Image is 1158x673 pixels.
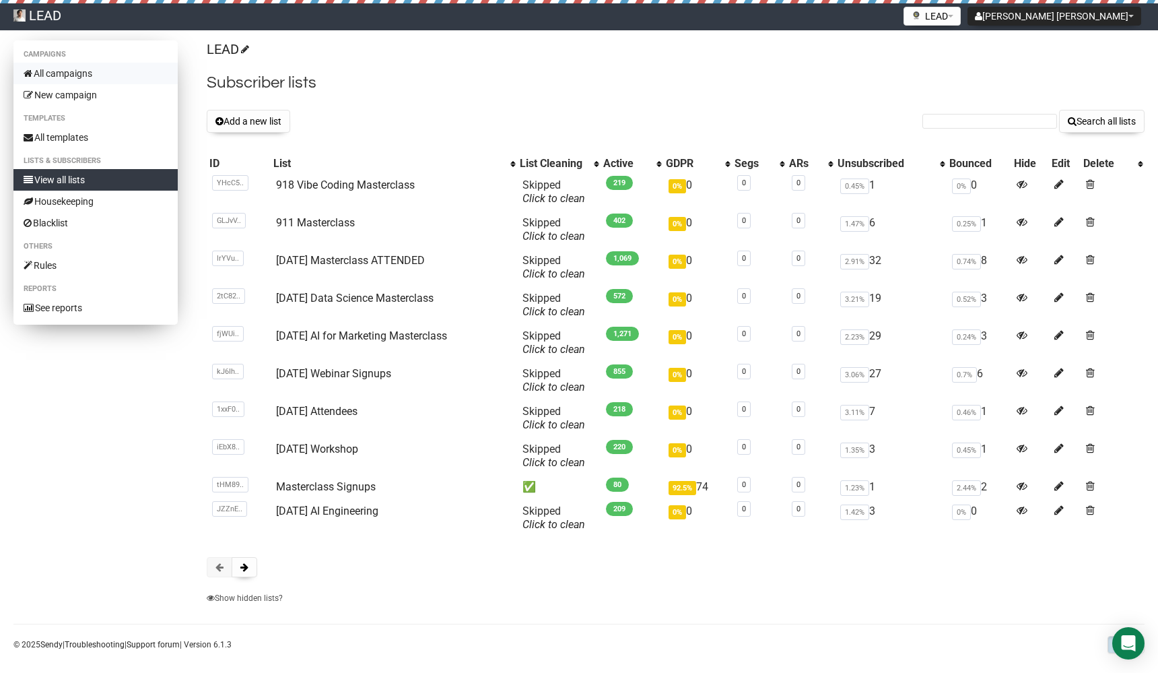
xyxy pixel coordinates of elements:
[522,418,585,431] a: Click to clean
[212,326,244,342] span: fjWUi..
[835,362,947,399] td: 27
[207,154,271,173] th: ID: No sort applied, sorting is disabled
[663,154,732,173] th: GDPR: No sort applied, activate to apply an ascending sort
[13,238,178,255] li: Others
[669,368,686,382] span: 0%
[742,179,746,187] a: 0
[742,254,746,263] a: 0
[522,405,585,431] span: Skipped
[967,7,1141,26] button: [PERSON_NAME] [PERSON_NAME]
[904,7,961,26] button: LEAD
[522,267,585,280] a: Click to clean
[796,480,801,489] a: 0
[606,478,629,492] span: 80
[13,84,178,106] a: New campaign
[522,230,585,243] a: Click to clean
[669,481,696,495] span: 92.5%
[520,157,587,170] div: List Cleaning
[796,292,801,300] a: 0
[517,154,601,173] th: List Cleaning: No sort applied, activate to apply an ascending sort
[742,329,746,338] a: 0
[276,254,425,267] a: [DATE] Masterclass ATTENDED
[952,367,977,383] span: 0.7%
[606,251,639,265] span: 1,069
[796,329,801,338] a: 0
[207,594,283,603] a: Show hidden lists?
[209,157,268,170] div: ID
[606,289,633,303] span: 572
[952,505,971,520] span: 0%
[669,217,686,231] span: 0%
[522,254,585,280] span: Skipped
[13,153,178,169] li: Lists & subscribers
[207,41,247,57] a: LEAD
[276,367,391,380] a: [DATE] Webinar Signups
[522,329,585,356] span: Skipped
[207,71,1145,95] h2: Subscriber lists
[835,211,947,249] td: 6
[947,286,1011,324] td: 3
[276,480,376,493] a: Masterclass Signups
[522,305,585,318] a: Click to clean
[952,443,981,458] span: 0.45%
[606,402,633,416] span: 218
[1059,110,1145,133] button: Search all lists
[952,329,981,345] span: 0.24%
[796,443,801,451] a: 0
[796,216,801,225] a: 0
[13,110,178,127] li: Templates
[952,292,981,307] span: 0.52%
[742,443,746,451] a: 0
[735,157,773,170] div: Segs
[663,437,732,475] td: 0
[947,475,1011,499] td: 2
[212,175,248,191] span: YHcC5..
[840,405,869,420] span: 3.11%
[271,154,517,173] th: List: No sort applied, activate to apply an ascending sort
[522,179,585,205] span: Skipped
[952,216,981,232] span: 0.25%
[742,505,746,513] a: 0
[212,251,244,266] span: lrYVu..
[840,216,869,232] span: 1.47%
[732,154,786,173] th: Segs: No sort applied, activate to apply an ascending sort
[522,343,585,356] a: Click to clean
[952,179,971,194] span: 0%
[276,216,355,229] a: 911 Masterclass
[1049,154,1081,173] th: Edit: No sort applied, sorting is disabled
[786,154,835,173] th: ARs: No sort applied, activate to apply an ascending sort
[1014,157,1046,170] div: Hide
[276,179,415,191] a: 918 Vibe Coding Masterclass
[947,399,1011,437] td: 1
[1081,154,1145,173] th: Delete: No sort applied, activate to apply an ascending sort
[796,505,801,513] a: 0
[669,330,686,344] span: 0%
[669,443,686,457] span: 0%
[603,157,650,170] div: Active
[835,286,947,324] td: 19
[947,211,1011,249] td: 1
[947,324,1011,362] td: 3
[947,499,1011,537] td: 0
[840,292,869,307] span: 3.21%
[40,640,63,649] a: Sendy
[663,173,732,211] td: 0
[796,405,801,414] a: 0
[663,499,732,537] td: 0
[669,179,686,193] span: 0%
[742,405,746,414] a: 0
[949,157,1009,170] div: Bounced
[835,324,947,362] td: 29
[212,402,244,417] span: 1xxF0..
[952,405,981,420] span: 0.46%
[273,157,504,170] div: List
[663,249,732,286] td: 0
[663,286,732,324] td: 0
[606,502,633,516] span: 209
[838,157,934,170] div: Unsubscribed
[835,173,947,211] td: 1
[952,480,981,496] span: 2.44%
[663,324,732,362] td: 0
[742,292,746,300] a: 0
[606,364,633,379] span: 855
